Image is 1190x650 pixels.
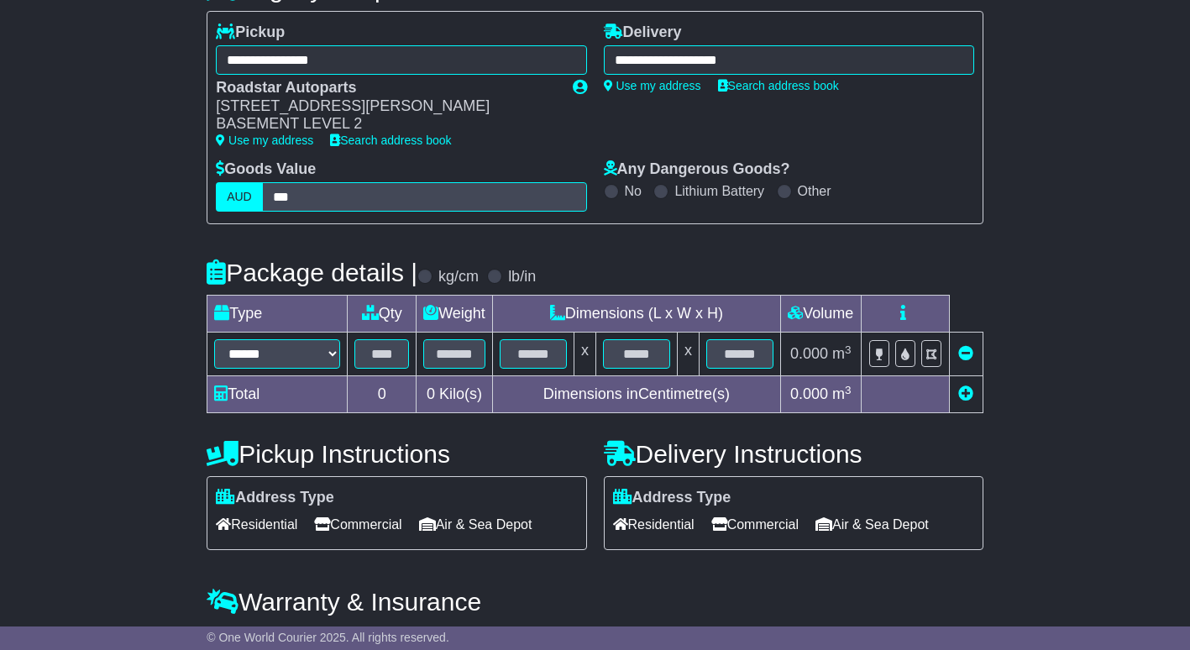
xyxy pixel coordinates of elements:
span: Air & Sea Depot [815,511,929,537]
span: © One World Courier 2025. All rights reserved. [207,631,449,644]
a: Remove this item [958,345,973,362]
label: Address Type [216,489,334,507]
span: 250 [376,625,401,642]
td: Type [207,296,348,333]
div: BASEMENT LEVEL 2 [216,115,555,134]
span: Residential [613,511,695,537]
td: Kilo(s) [417,376,493,413]
a: Use my address [604,79,701,92]
a: Use my address [216,134,313,147]
span: 0 [427,385,435,402]
label: Any Dangerous Goods? [604,160,790,179]
td: Dimensions in Centimetre(s) [492,376,780,413]
td: Dimensions (L x W x H) [492,296,780,333]
a: Search address book [718,79,839,92]
h4: Warranty & Insurance [207,588,983,616]
td: x [574,333,595,376]
td: x [677,333,699,376]
label: kg/cm [438,268,479,286]
div: All our quotes include a $ FreightSafe warranty. [207,625,983,643]
td: Qty [348,296,417,333]
sup: 3 [845,384,852,396]
span: m [832,345,852,362]
span: 0.000 [790,385,828,402]
span: Air & Sea Depot [419,511,532,537]
div: [STREET_ADDRESS][PERSON_NAME] [216,97,555,116]
h4: Delivery Instructions [604,440,983,468]
td: 0 [348,376,417,413]
h4: Pickup Instructions [207,440,586,468]
div: Roadstar Autoparts [216,79,555,97]
a: Search address book [330,134,451,147]
span: Residential [216,511,297,537]
span: Commercial [314,511,401,537]
span: Commercial [711,511,799,537]
td: Total [207,376,348,413]
label: AUD [216,182,263,212]
label: lb/in [508,268,536,286]
label: Other [798,183,831,199]
td: Weight [417,296,493,333]
span: m [832,385,852,402]
sup: 3 [845,343,852,356]
label: Delivery [604,24,682,42]
td: Volume [780,296,861,333]
span: 0.000 [790,345,828,362]
label: Pickup [216,24,285,42]
label: Lithium Battery [674,183,764,199]
a: Add new item [958,385,973,402]
h4: Package details | [207,259,417,286]
label: No [625,183,642,199]
label: Goods Value [216,160,316,179]
label: Address Type [613,489,731,507]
